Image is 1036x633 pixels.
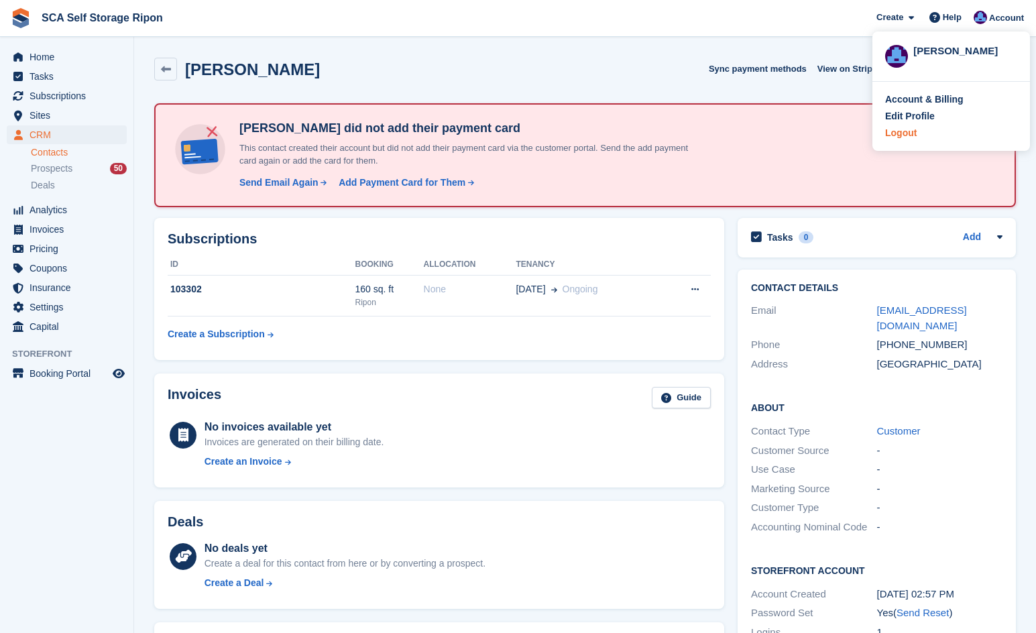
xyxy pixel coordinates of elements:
[30,125,110,144] span: CRM
[30,259,110,278] span: Coupons
[7,106,127,125] a: menu
[11,8,31,28] img: stora-icon-8386f47178a22dfd0bd8f6a31ec36ba5ce8667c1dd55bd0f319d3a0aa187defe.svg
[7,239,127,258] a: menu
[877,357,1003,372] div: [GEOGRAPHIC_DATA]
[877,443,1003,459] div: -
[355,296,424,308] div: Ripon
[877,481,1003,497] div: -
[30,239,110,258] span: Pricing
[168,231,711,247] h2: Subscriptions
[205,455,282,469] div: Create an Invoice
[885,93,1017,107] a: Account & Billing
[30,200,110,219] span: Analytics
[877,462,1003,477] div: -
[751,520,877,535] div: Accounting Nominal Code
[239,176,319,190] div: Send Email Again
[893,607,952,618] span: ( )
[751,563,1002,577] h2: Storefront Account
[424,254,516,276] th: Allocation
[31,178,127,192] a: Deals
[30,278,110,297] span: Insurance
[885,126,1017,140] a: Logout
[168,282,355,296] div: 103302
[333,176,475,190] a: Add Payment Card for Them
[516,254,660,276] th: Tenancy
[751,337,877,353] div: Phone
[355,254,424,276] th: Booking
[30,87,110,105] span: Subscriptions
[751,481,877,497] div: Marketing Source
[7,317,127,336] a: menu
[877,520,1003,535] div: -
[172,121,229,178] img: no-card-linked-e7822e413c904bf8b177c4d89f31251c4716f9871600ec3ca5bfc59e148c83f4.svg
[812,58,893,80] a: View on Stripe
[185,60,320,78] h2: [PERSON_NAME]
[234,141,703,168] p: This contact created their account but did not add their payment card via the customer portal. Se...
[989,11,1024,25] span: Account
[205,435,384,449] div: Invoices are generated on their billing date.
[205,540,485,557] div: No deals yet
[205,455,384,469] a: Create an Invoice
[652,387,711,409] a: Guide
[877,606,1003,621] div: Yes
[563,284,598,294] span: Ongoing
[751,587,877,602] div: Account Created
[30,220,110,239] span: Invoices
[31,162,72,175] span: Prospects
[7,125,127,144] a: menu
[205,419,384,435] div: No invoices available yet
[885,93,964,107] div: Account & Billing
[751,424,877,439] div: Contact Type
[168,514,203,530] h2: Deals
[751,500,877,516] div: Customer Type
[709,58,807,80] button: Sync payment methods
[31,162,127,176] a: Prospects 50
[31,146,127,159] a: Contacts
[885,45,908,68] img: Sarah Race
[30,48,110,66] span: Home
[30,67,110,86] span: Tasks
[751,400,1002,414] h2: About
[877,304,967,331] a: [EMAIL_ADDRESS][DOMAIN_NAME]
[877,425,921,437] a: Customer
[7,87,127,105] a: menu
[751,283,1002,294] h2: Contact Details
[943,11,962,24] span: Help
[876,11,903,24] span: Create
[877,500,1003,516] div: -
[168,254,355,276] th: ID
[234,121,703,136] h4: [PERSON_NAME] did not add their payment card
[767,231,793,243] h2: Tasks
[751,462,877,477] div: Use Case
[36,7,168,29] a: SCA Self Storage Ripon
[885,109,1017,123] a: Edit Profile
[913,44,1017,56] div: [PERSON_NAME]
[30,364,110,383] span: Booking Portal
[7,200,127,219] a: menu
[799,231,814,243] div: 0
[751,443,877,459] div: Customer Source
[751,357,877,372] div: Address
[516,282,545,296] span: [DATE]
[12,347,133,361] span: Storefront
[168,322,274,347] a: Create a Subscription
[7,48,127,66] a: menu
[205,576,485,590] a: Create a Deal
[339,176,465,190] div: Add Payment Card for Them
[7,67,127,86] a: menu
[7,278,127,297] a: menu
[424,282,516,296] div: None
[885,126,917,140] div: Logout
[963,230,981,245] a: Add
[30,106,110,125] span: Sites
[168,327,265,341] div: Create a Subscription
[885,109,935,123] div: Edit Profile
[30,317,110,336] span: Capital
[877,337,1003,353] div: [PHONE_NUMBER]
[111,365,127,382] a: Preview store
[7,364,127,383] a: menu
[751,606,877,621] div: Password Set
[30,298,110,316] span: Settings
[110,163,127,174] div: 50
[7,259,127,278] a: menu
